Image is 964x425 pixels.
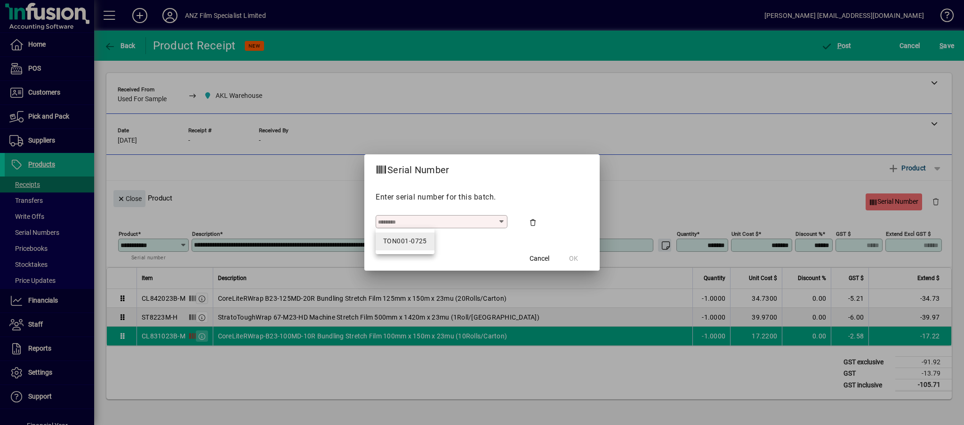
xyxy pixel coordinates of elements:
[524,250,554,267] button: Cancel
[530,254,549,264] span: Cancel
[376,233,434,250] mat-option: TON001-0725
[383,236,427,246] div: TON001-0725
[376,192,588,203] p: Enter serial number for this batch.
[364,154,460,182] h2: Serial Number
